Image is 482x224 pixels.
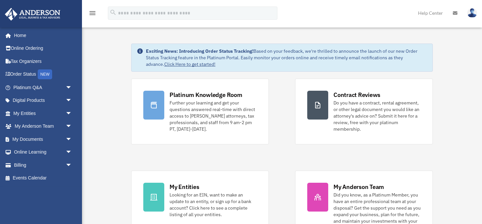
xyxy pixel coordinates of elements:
[5,55,82,68] a: Tax Organizers
[5,68,82,81] a: Order StatusNEW
[5,146,82,159] a: Online Learningarrow_drop_down
[66,107,79,120] span: arrow_drop_down
[333,100,421,132] div: Do you have a contract, rental agreement, or other legal document you would like an attorney's ad...
[295,79,433,144] a: Contract Reviews Do you have a contract, rental agreement, or other legal document you would like...
[5,94,82,107] a: Digital Productsarrow_drop_down
[146,48,427,67] div: Based on your feedback, we're thrilled to announce the launch of our new Order Status Tracking fe...
[66,133,79,146] span: arrow_drop_down
[5,107,82,120] a: My Entitiesarrow_drop_down
[66,81,79,94] span: arrow_drop_down
[38,69,52,79] div: NEW
[146,48,253,54] strong: Exciting News: Introducing Order Status Tracking!
[5,120,82,133] a: My Anderson Teamarrow_drop_down
[170,91,242,99] div: Platinum Knowledge Room
[89,9,96,17] i: menu
[89,11,96,17] a: menu
[66,94,79,107] span: arrow_drop_down
[5,42,82,55] a: Online Ordering
[131,79,269,144] a: Platinum Knowledge Room Further your learning and get your questions answered real-time with dire...
[170,192,257,218] div: Looking for an EIN, want to make an update to an entity, or sign up for a bank account? Click her...
[66,120,79,133] span: arrow_drop_down
[5,29,79,42] a: Home
[66,146,79,159] span: arrow_drop_down
[170,100,257,132] div: Further your learning and get your questions answered real-time with direct access to [PERSON_NAM...
[467,8,477,18] img: User Pic
[333,183,384,191] div: My Anderson Team
[5,172,82,185] a: Events Calendar
[3,8,62,21] img: Anderson Advisors Platinum Portal
[333,91,380,99] div: Contract Reviews
[66,159,79,172] span: arrow_drop_down
[110,9,117,16] i: search
[5,159,82,172] a: Billingarrow_drop_down
[164,61,215,67] a: Click Here to get started!
[5,133,82,146] a: My Documentsarrow_drop_down
[170,183,199,191] div: My Entities
[5,81,82,94] a: Platinum Q&Aarrow_drop_down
